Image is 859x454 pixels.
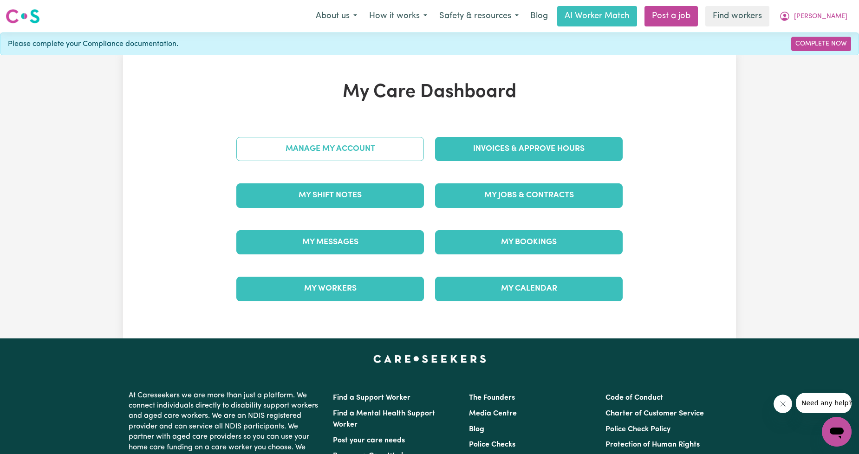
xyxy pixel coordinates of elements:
a: Blog [525,6,553,26]
a: The Founders [469,394,515,402]
a: Find a Mental Health Support Worker [333,410,435,428]
a: Complete Now [791,37,851,51]
a: My Shift Notes [236,183,424,208]
a: Protection of Human Rights [605,441,700,448]
iframe: Message from company [796,393,852,413]
button: How it works [363,6,433,26]
a: Police Checks [469,441,515,448]
iframe: Button to launch messaging window [822,417,852,447]
button: Safety & resources [433,6,525,26]
span: Need any help? [6,6,56,14]
a: My Messages [236,230,424,254]
a: Careseekers logo [6,6,40,27]
button: My Account [773,6,853,26]
a: Find a Support Worker [333,394,410,402]
a: My Workers [236,277,424,301]
span: [PERSON_NAME] [794,12,847,22]
a: Careseekers home page [373,355,486,363]
span: Please complete your Compliance documentation. [8,39,178,50]
a: Post a job [644,6,698,26]
button: About us [310,6,363,26]
a: My Calendar [435,277,623,301]
iframe: Close message [774,395,792,413]
a: My Jobs & Contracts [435,183,623,208]
a: Media Centre [469,410,517,417]
img: Careseekers logo [6,8,40,25]
h1: My Care Dashboard [231,81,628,104]
a: Blog [469,426,484,433]
a: Manage My Account [236,137,424,161]
a: Charter of Customer Service [605,410,704,417]
a: Find workers [705,6,769,26]
a: Post your care needs [333,437,405,444]
a: Invoices & Approve Hours [435,137,623,161]
a: AI Worker Match [557,6,637,26]
a: Police Check Policy [605,426,670,433]
a: My Bookings [435,230,623,254]
a: Code of Conduct [605,394,663,402]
